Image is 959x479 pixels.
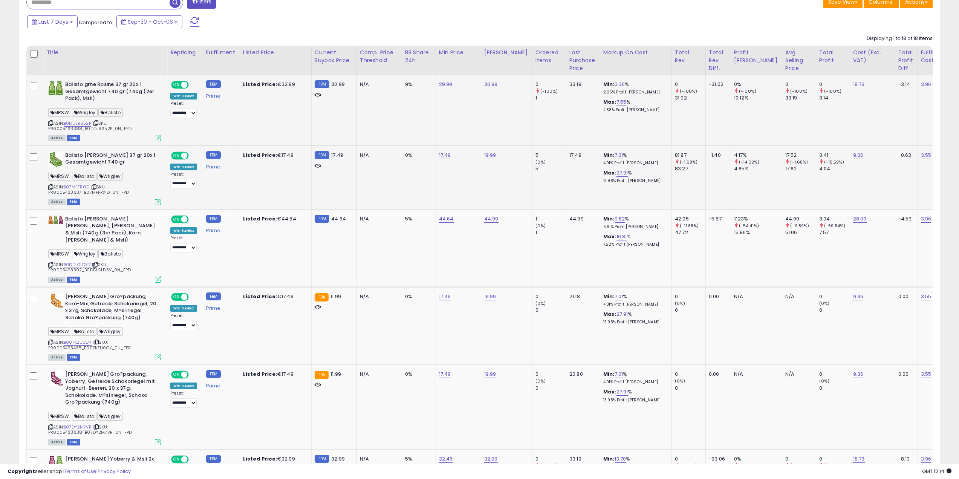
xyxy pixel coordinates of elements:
[64,424,92,430] a: B07DY2M7VR
[64,262,91,268] a: B0DDLCLD3V
[484,81,498,88] a: 30.99
[48,216,63,224] img: 51P87m+wJyL._SL40_.jpg
[603,320,666,325] p: 13.98% Profit [PERSON_NAME]
[569,293,594,300] div: 21.18
[603,380,666,385] p: 4.01% Profit [PERSON_NAME]
[898,81,912,88] div: -3.14
[405,371,430,378] div: 0%
[206,302,234,311] div: Prime
[315,371,329,379] small: FBA
[439,81,453,88] a: 29.99
[535,152,566,159] div: 5
[603,99,666,113] div: %
[360,371,396,378] div: N/A
[206,225,234,234] div: Prime
[675,152,705,159] div: 81.87
[439,455,453,463] a: 32.46
[734,165,782,172] div: 4.85%
[603,216,666,230] div: %
[819,371,850,378] div: 0
[128,18,173,26] span: Sep-30 - Oct-06
[48,371,63,386] img: 41bmnJZTZ9L._SL40_.jpg
[48,424,132,435] span: | SKU: PR0005463638_B07DY2M7VR_0N_FPD
[243,152,277,159] b: Listed Price:
[709,216,725,222] div: -5.67
[734,81,782,88] div: 0%
[709,81,725,88] div: -31.02
[535,49,563,64] div: Ordered Items
[65,152,157,168] b: Balisto [PERSON_NAME] 37 gr 20x | Gesamtgewicht 740 gr
[65,216,157,245] b: Balisto [PERSON_NAME] [PERSON_NAME], [PERSON_NAME] & Msli (740g (3er Pack), Korn, [PERSON_NAME] &...
[243,152,306,159] div: €17.49
[170,305,197,312] div: Win BuyBox
[48,456,63,468] img: 519djCVLrYL._SL40_.jpg
[535,300,546,306] small: (0%)
[48,184,129,195] span: | SKU: PR0005463637_B07MFFRX1D_0N_FPD
[785,165,816,172] div: 17.82
[824,88,841,94] small: (-100%)
[603,389,666,402] div: %
[170,49,200,57] div: Repricing
[600,46,671,75] th: The percentage added to the cost of goods (COGS) that forms the calculator for Min & Max prices.
[243,81,306,88] div: €32.99
[72,249,98,258] span: Wrigley
[188,372,200,378] span: OFF
[243,293,306,300] div: €17.49
[739,223,759,229] small: (-54.41%)
[206,292,221,300] small: FBM
[603,293,615,300] b: Min:
[72,172,96,181] span: Balisto
[206,455,221,463] small: FBM
[243,81,277,88] b: Listed Price:
[615,455,626,463] a: 13.70
[898,216,912,222] div: -4.53
[535,293,566,300] div: 0
[405,216,430,222] div: 5%
[921,215,931,223] a: 3.96
[48,371,161,444] div: ASIN:
[853,49,892,64] div: Cost (Exc. VAT)
[819,49,847,64] div: Total Profit
[48,249,71,258] span: MRSW
[170,227,197,234] div: Win BuyBox
[38,18,68,26] span: Last 7 Days
[739,159,759,165] small: (-14.02%)
[819,95,850,101] div: 3.14
[603,293,666,307] div: %
[67,439,80,445] span: FBM
[853,81,865,88] a: 18.73
[603,90,666,95] p: 2.25% Profit [PERSON_NAME]
[819,293,850,300] div: 0
[170,313,197,330] div: Preset:
[535,378,546,384] small: (0%)
[790,88,808,94] small: (-100%)
[243,293,277,300] b: Listed Price:
[675,229,705,236] div: 47.72
[675,216,705,222] div: 42.05
[675,385,705,392] div: 0
[615,293,623,300] a: 7.01
[188,294,200,300] span: OFF
[785,95,816,101] div: 33.19
[360,456,396,462] div: N/A
[853,370,864,378] a: 9.36
[675,307,705,314] div: 0
[64,339,92,346] a: B007KZU0OY
[65,371,157,408] b: [PERSON_NAME] Gro?packung, Yoberry, Getreide Schokoriegel mit Joghurt-Beeren, 20 x 37g, Schokolad...
[64,120,91,127] a: B0DDL9652P
[48,108,71,117] span: MRSW
[824,159,844,165] small: (-15.59%)
[48,199,66,205] span: All listings currently available for purchase on Amazon
[603,455,615,462] b: Min:
[405,152,430,159] div: 0%
[48,135,66,141] span: All listings currently available for purchase on Amazon
[48,172,71,181] span: MRSW
[535,95,566,101] div: 1
[603,81,615,88] b: Min:
[615,81,625,88] a: 3.36
[331,152,343,159] span: 17.49
[921,370,931,378] a: 3.55
[315,151,329,159] small: FBM
[48,81,63,95] img: 51Hy-922EGL._SL40_.jpg
[734,152,782,159] div: 4.17%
